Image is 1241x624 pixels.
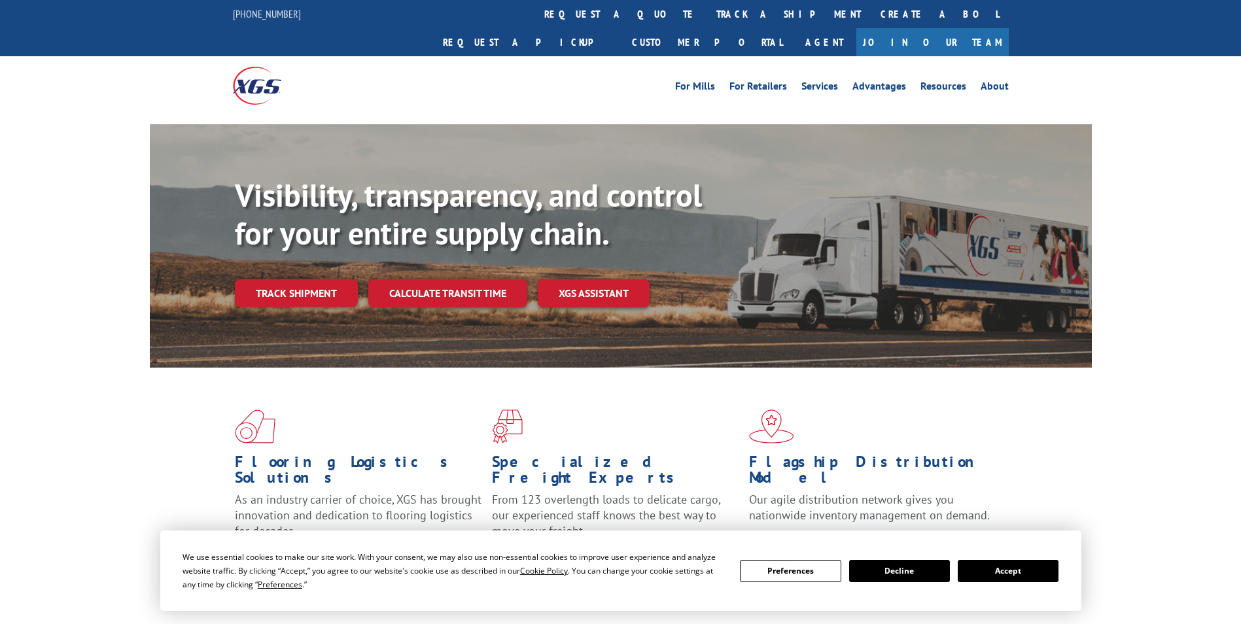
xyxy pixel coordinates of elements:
a: Agent [792,28,856,56]
a: [PHONE_NUMBER] [233,7,301,20]
a: For Mills [675,81,715,95]
h1: Flooring Logistics Solutions [235,454,482,492]
button: Preferences [740,560,841,582]
a: Join Our Team [856,28,1009,56]
p: From 123 overlength loads to delicate cargo, our experienced staff knows the best way to move you... [492,492,739,550]
a: Track shipment [235,279,358,307]
b: Visibility, transparency, and control for your entire supply chain. [235,175,702,253]
a: Customer Portal [622,28,792,56]
a: Services [801,81,838,95]
button: Decline [849,560,950,582]
img: xgs-icon-total-supply-chain-intelligence-red [235,409,275,443]
h1: Specialized Freight Experts [492,454,739,492]
a: XGS ASSISTANT [538,279,650,307]
span: Cookie Policy [520,565,568,576]
a: About [981,81,1009,95]
a: Request a pickup [433,28,622,56]
a: Resources [920,81,966,95]
img: xgs-icon-flagship-distribution-model-red [749,409,794,443]
div: Cookie Consent Prompt [160,530,1081,611]
span: Our agile distribution network gives you nationwide inventory management on demand. [749,492,990,523]
h1: Flagship Distribution Model [749,454,996,492]
div: We use essential cookies to make our site work. With your consent, we may also use non-essential ... [183,550,724,591]
span: Preferences [258,579,302,590]
a: Advantages [852,81,906,95]
a: Calculate transit time [368,279,527,307]
span: As an industry carrier of choice, XGS has brought innovation and dedication to flooring logistics... [235,492,481,538]
img: xgs-icon-focused-on-flooring-red [492,409,523,443]
button: Accept [958,560,1058,582]
a: For Retailers [729,81,787,95]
